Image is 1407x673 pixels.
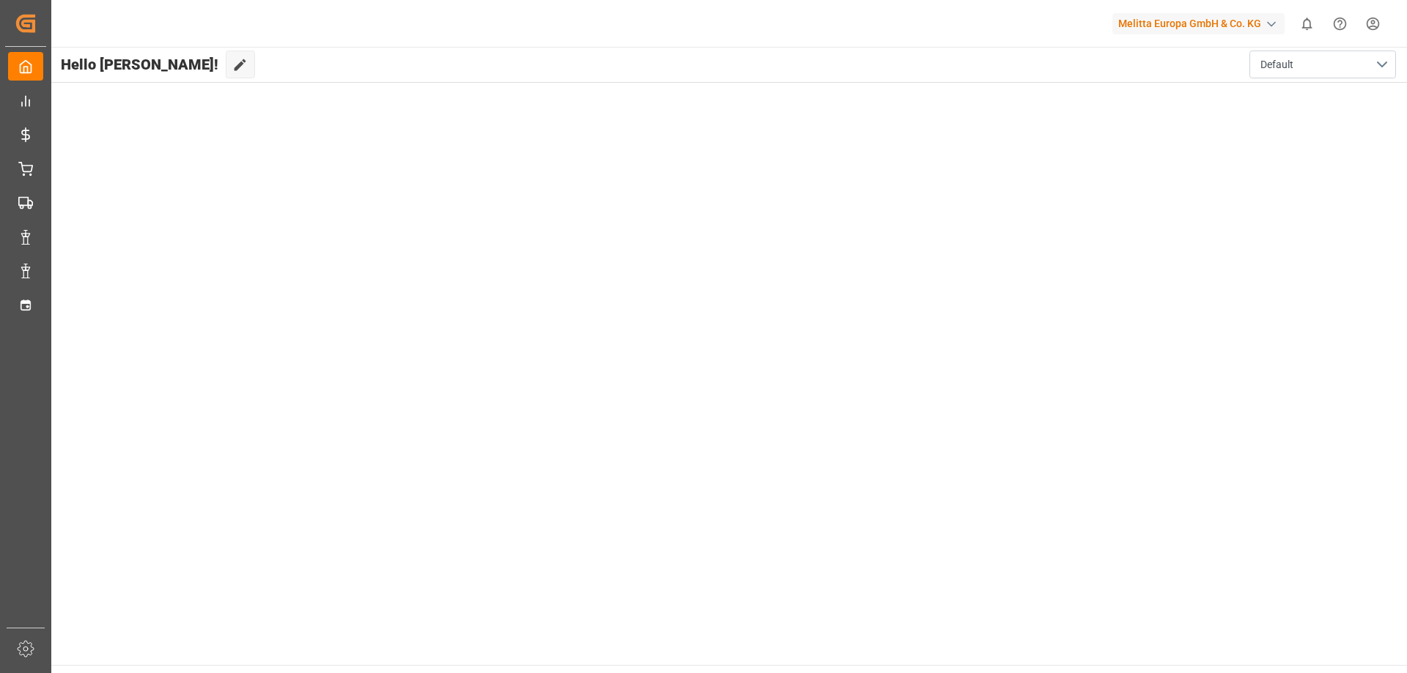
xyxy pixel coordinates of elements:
span: Hello [PERSON_NAME]! [61,51,218,78]
span: Default [1260,57,1293,72]
button: show 0 new notifications [1290,7,1323,40]
button: open menu [1249,51,1396,78]
button: Melitta Europa GmbH & Co. KG [1112,10,1290,37]
div: Melitta Europa GmbH & Co. KG [1112,13,1285,34]
button: Help Center [1323,7,1356,40]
